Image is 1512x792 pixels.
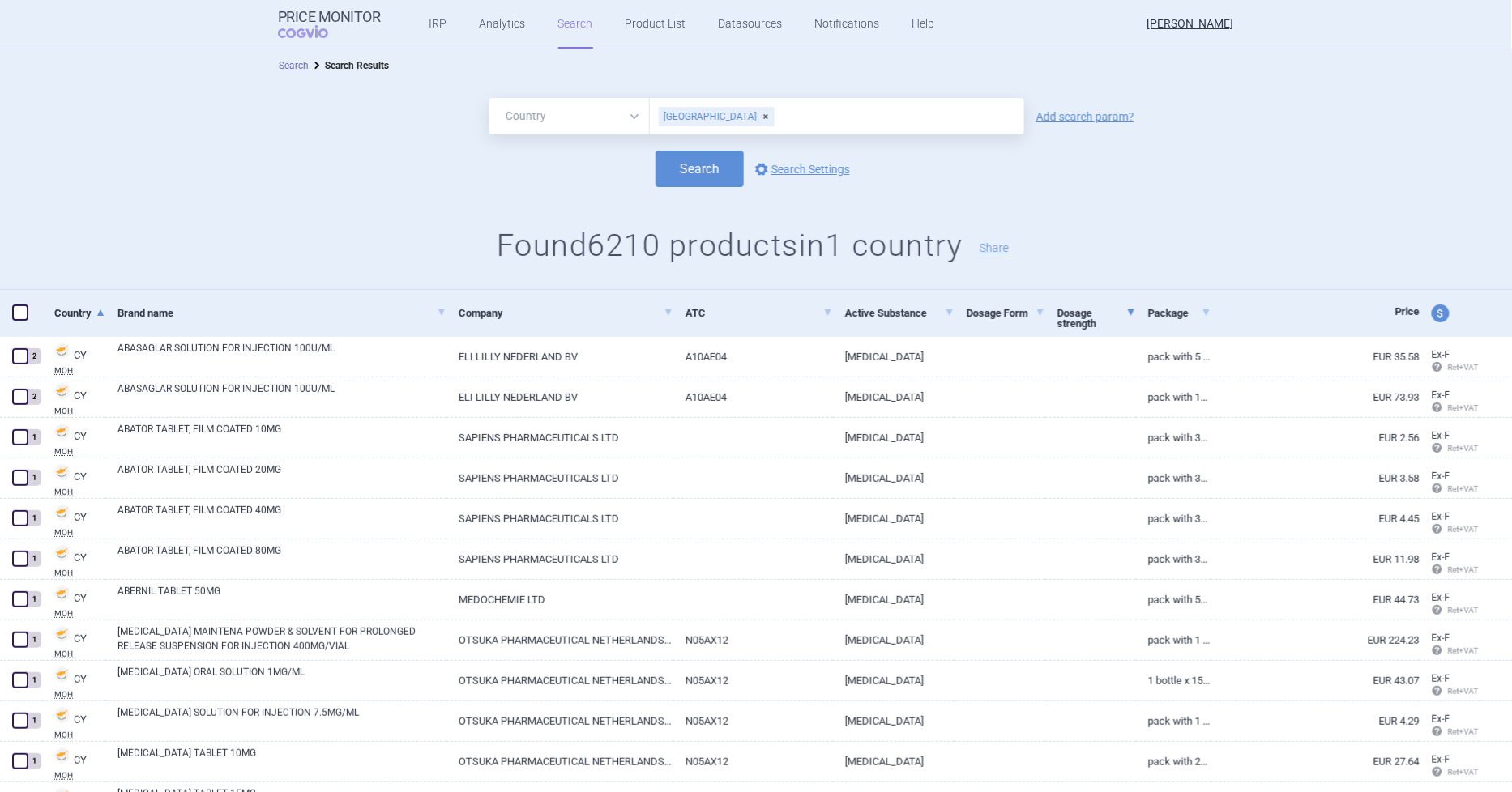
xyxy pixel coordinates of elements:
span: Ret+VAT calc [1432,363,1494,372]
a: [MEDICAL_DATA] [833,337,954,377]
span: COGVIO [278,25,351,38]
div: 1 [27,510,41,526]
abbr: MOH — Pharmaceutical Price List published by the Ministry of Health, Cyprus. [54,529,105,537]
a: PACK WITH 30 TABS IN BLISTER(S) [1136,418,1211,458]
a: EUR 4.29 [1211,701,1420,741]
li: Search [279,57,309,74]
span: Ex-factory price [1432,349,1450,360]
a: PACK WITH 28 TABS IN BLISTER(S) [1136,742,1211,781]
a: [MEDICAL_DATA] [833,377,954,417]
a: Country [54,293,105,333]
a: Active Substance [845,293,954,333]
abbr: MOH — Pharmaceutical Price List published by the Ministry of Health, Cyprus. [54,772,105,780]
a: EUR 224.23 [1211,620,1420,660]
span: Ret+VAT calc [1432,727,1494,736]
span: Ex-factory price [1432,592,1450,603]
div: 1 [27,429,41,445]
a: [MEDICAL_DATA] TABLET 10MG [117,746,446,775]
a: EUR 35.58 [1211,337,1420,377]
img: Cyprus [54,383,70,399]
strong: Search Results [325,60,389,71]
span: Ret+VAT calc [1432,444,1494,453]
a: ABATOR TABLET, FILM COATED 40MG [117,503,446,532]
span: Ex-factory price [1432,430,1450,441]
div: 1 [27,470,41,486]
span: Ex-factory price [1432,390,1450,401]
abbr: MOH — Pharmaceutical Price List published by the Ministry of Health, Cyprus. [54,610,105,618]
a: Search Settings [752,160,850,179]
a: CYCYMOH [42,665,105,699]
a: Dosage Form [967,293,1045,333]
a: [MEDICAL_DATA] ORAL SOLUTION 1MG/ML [117,665,446,694]
span: Ex-factory price [1432,471,1450,482]
span: Ret+VAT calc [1432,606,1494,615]
a: CYCYMOH [42,503,105,537]
span: Ex-factory price [1432,713,1450,725]
span: Ex-factory price [1432,754,1450,765]
a: A10AE04 [673,377,833,417]
a: CYCYMOH [42,624,105,658]
a: OTSUKA PHARMACEUTICAL NETHERLANDS B.V. [446,661,673,700]
a: [MEDICAL_DATA] [833,539,954,579]
a: Company [459,293,673,333]
a: N05AX12 [673,661,833,700]
a: PACK WITH 30 TABS IN BLISTER(S) [1136,539,1211,579]
span: Ret+VAT calc [1432,646,1494,655]
img: Cyprus [54,585,70,602]
strong: Price Monitor [278,9,381,25]
a: ELI LILLY NEDERLAND BV [446,377,673,417]
a: [MEDICAL_DATA] [833,742,954,781]
img: Cyprus [54,666,70,683]
span: Price [1395,305,1420,317]
div: 1 [27,713,41,729]
a: CYCYMOH [42,462,105,496]
span: Ex-factory price [1432,632,1450,644]
span: Ret+VAT calc [1432,687,1494,696]
a: Ex-F Ret+VAT calc [1420,748,1480,786]
a: EUR 2.56 [1211,418,1420,458]
a: Search [279,60,309,71]
a: Brand name [117,293,446,333]
a: [MEDICAL_DATA] [833,620,954,660]
a: CYCYMOH [42,746,105,780]
a: EUR 43.07 [1211,661,1420,700]
span: Ret+VAT calc [1432,403,1494,412]
div: 1 [27,551,41,567]
a: PACK WITH 50 TABS IN BLISTER(S) [1136,580,1211,620]
a: Package [1148,293,1211,333]
a: CYCYMOH [42,705,105,739]
button: Search [656,151,744,187]
a: PACK WITH 30 TABS IN BLISTER(S) [1136,499,1211,539]
span: Ret+VAT calc [1432,484,1494,493]
abbr: MOH — Pharmaceutical Price List published by the Ministry of Health, Cyprus. [54,367,105,375]
div: 2 [27,348,41,364]
a: ABATOR TABLET, FILM COATED 80MG [117,543,446,573]
a: [MEDICAL_DATA] [833,580,954,620]
a: Ex-F Ret+VAT calc [1420,343,1480,381]
a: SAPIENS PHARMACEUTICALS LTD [446,458,673,498]
a: ABERNIL TABLET 50MG [117,584,446,613]
a: CYCYMOH [42,381,105,415]
a: [MEDICAL_DATA] [833,661,954,700]
a: SAPIENS PHARMACEUTICALS LTD [446,418,673,458]
span: Ret+VAT calc [1432,565,1494,574]
div: 2 [27,389,41,405]
a: Ex-F Ret+VAT calc [1420,505,1480,543]
a: PACK WITH 5 PRE-FILLED PENS x 3ML (Kwikpen) [1136,337,1211,377]
a: EUR 11.98 [1211,539,1420,579]
span: Ex-factory price [1432,673,1450,684]
li: Search Results [309,57,389,74]
img: Cyprus [54,505,70,521]
span: Ret+VAT calc [1432,525,1494,534]
a: EUR 73.93 [1211,377,1420,417]
abbr: MOH — Pharmaceutical Price List published by the Ministry of Health, Cyprus. [54,650,105,658]
a: CYCYMOH [42,543,105,577]
a: [MEDICAL_DATA] [833,458,954,498]
img: Cyprus [54,545,70,561]
abbr: MOH — Pharmaceutical Price List published by the Ministry of Health, Cyprus. [54,691,105,699]
button: Share [980,242,1009,253]
a: PACK WITH 1 VIAL X 1.3ML [1136,701,1211,741]
a: ATC [686,293,833,333]
a: Ex-F Ret+VAT calc [1420,424,1480,462]
img: Cyprus [54,747,70,764]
